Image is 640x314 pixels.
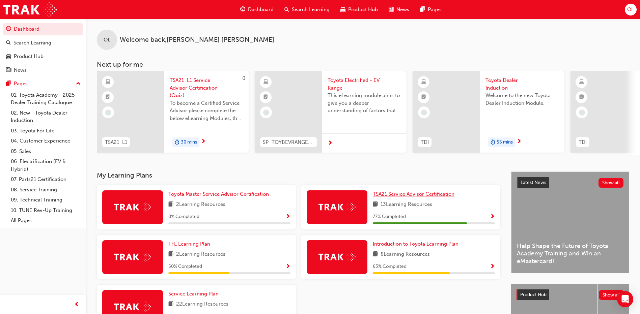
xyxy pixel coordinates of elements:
[517,139,522,145] span: next-icon
[176,300,228,309] span: 22 Learning Resources
[263,109,269,116] span: learningRecordVerb_NONE-icon
[517,242,623,265] span: Help Shape the Future of Toyota Academy Training and Win an eMastercard!
[328,140,333,147] span: next-icon
[292,6,330,13] span: Search Learning
[318,202,356,212] img: Trak
[86,61,640,68] h3: Next up for me
[579,93,584,102] span: booktick-icon
[284,5,289,14] span: search-icon
[6,54,11,60] span: car-icon
[168,213,199,221] span: 0 % Completed
[373,240,461,248] a: Introduction to Toyota Learning Plan
[8,205,83,216] a: 10. TUNE Rev-Up Training
[8,126,83,136] a: 03. Toyota For Life
[170,76,243,99] span: TSA21_L1 Service Advisor Certification (Quiz)
[168,241,210,247] span: TFL Learning Plan
[520,292,547,297] span: Product Hub
[599,178,624,188] button: Show all
[14,80,28,88] div: Pages
[373,190,457,198] a: TSA21 Service Advisor Certification
[3,22,83,77] button: DashboardSearch LearningProduct HubNews
[3,64,83,76] a: News
[105,138,127,146] span: TSA21_L1
[373,250,378,259] span: book-icon
[579,109,585,116] span: learningRecordVerb_NONE-icon
[175,138,179,147] span: duration-icon
[485,76,559,92] span: Toyota Dealer Induction
[285,264,290,270] span: Show Progress
[517,177,623,188] a: Latest NewsShow all
[14,66,27,74] div: News
[235,3,279,17] a: guage-iconDashboard
[420,5,425,14] span: pages-icon
[168,290,221,298] a: Service Learning Plan
[389,5,394,14] span: news-icon
[14,53,44,60] div: Product Hub
[490,264,495,270] span: Show Progress
[413,71,564,153] a: TDIToyota Dealer InductionWelcome to the new Toyota Dealer Induction Module.duration-icon55 mins
[627,6,634,13] span: OL
[3,23,83,35] a: Dashboard
[396,6,409,13] span: News
[285,262,290,271] button: Show Progress
[599,290,624,300] button: Show all
[3,2,57,17] img: Trak
[255,71,407,153] a: SP_TOYBEVRANGE_ELToyota Electrified - EV RangeThis eLearning module aims to give you a deeper und...
[168,250,173,259] span: book-icon
[8,215,83,226] a: All Pages
[114,252,151,262] img: Trak
[8,156,83,174] a: 06. Electrification (EV & Hybrid)
[6,67,11,73] span: news-icon
[328,76,401,92] span: Toyota Electrified - EV Range
[168,200,173,209] span: book-icon
[490,262,495,271] button: Show Progress
[285,213,290,221] button: Show Progress
[8,108,83,126] a: 02. New - Toyota Dealer Induction
[421,93,426,102] span: booktick-icon
[120,36,274,44] span: Welcome back , [PERSON_NAME] [PERSON_NAME]
[168,191,269,197] span: Toyota Master Service Advisor Certification
[490,214,495,220] span: Show Progress
[279,3,335,17] a: search-iconSearch Learning
[181,138,197,146] span: 30 mins
[8,90,83,108] a: 01. Toyota Academy - 2025 Dealer Training Catalogue
[579,78,584,87] span: learningResourceType_ELEARNING-icon
[3,77,83,90] button: Pages
[328,92,401,115] span: This eLearning module aims to give you a deeper understanding of factors that influence driving r...
[97,71,249,153] a: 0TSA21_L1TSA21_L1 Service Advisor Certification (Quiz)To become a Certified Service Advisor pleas...
[415,3,447,17] a: pages-iconPages
[373,241,458,247] span: Introduction to Toyota Learning Plan
[373,200,378,209] span: book-icon
[318,252,356,262] img: Trak
[114,202,151,212] img: Trak
[3,37,83,49] a: Search Learning
[521,180,546,185] span: Latest News
[517,289,624,300] a: Product HubShow all
[373,263,407,271] span: 63 % Completed
[285,214,290,220] span: Show Progress
[579,138,587,146] span: TDI
[6,26,11,32] span: guage-icon
[168,291,219,297] span: Service Learning Plan
[242,75,245,81] span: 0
[428,6,442,13] span: Pages
[13,39,51,47] div: Search Learning
[625,4,637,15] button: OL
[176,200,225,209] span: 2 Learning Resources
[491,138,495,147] span: duration-icon
[104,36,110,44] span: OL
[114,302,151,312] img: Trak
[511,171,629,273] a: Latest NewsShow allHelp Shape the Future of Toyota Academy Training and Win an eMastercard!
[3,50,83,63] a: Product Hub
[263,138,314,146] span: SP_TOYBEVRANGE_EL
[106,93,110,102] span: booktick-icon
[8,185,83,195] a: 08. Service Training
[76,80,81,88] span: up-icon
[373,213,406,221] span: 77 % Completed
[263,93,268,102] span: booktick-icon
[421,78,426,87] span: learningResourceType_ELEARNING-icon
[373,191,454,197] span: TSA21 Service Advisor Certification
[381,250,430,259] span: 8 Learning Resources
